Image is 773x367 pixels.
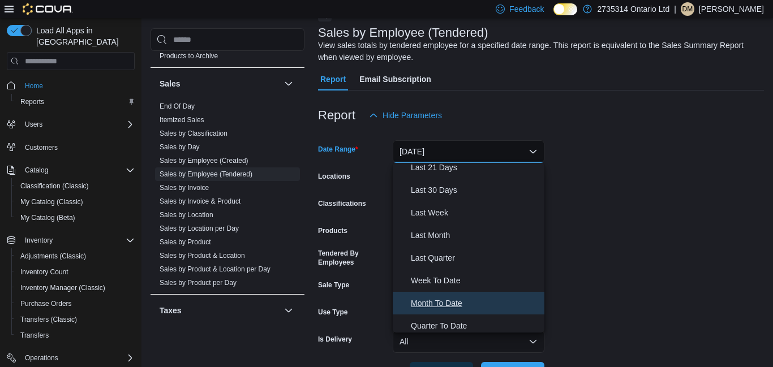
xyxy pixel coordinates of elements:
button: Adjustments (Classic) [11,248,139,264]
button: Sales [160,78,280,89]
span: Email Subscription [359,68,431,90]
label: Sale Type [318,280,349,290]
a: Itemized Sales [160,116,204,124]
h3: Sales by Employee (Tendered) [318,26,488,40]
a: Sales by Employee (Created) [160,157,248,165]
a: Sales by Product & Location [160,252,245,260]
div: Products [151,36,304,67]
span: Transfers (Classic) [16,313,135,326]
label: Date Range [318,145,358,154]
span: Inventory Manager (Classic) [16,281,135,295]
button: All [393,330,544,353]
span: Inventory [25,236,53,245]
p: | [674,2,676,16]
h3: Taxes [160,305,182,316]
button: Classification (Classic) [11,178,139,194]
span: End Of Day [160,102,195,111]
span: Quarter To Date [411,319,540,333]
span: Sales by Day [160,143,200,152]
span: Reports [20,97,44,106]
span: Last 30 Days [411,183,540,197]
span: Operations [20,351,135,365]
button: Inventory Manager (Classic) [11,280,139,296]
a: Sales by Classification [160,129,227,137]
button: Transfers (Classic) [11,312,139,327]
span: Classification (Classic) [16,179,135,193]
a: Products to Archive [160,52,218,60]
a: Purchase Orders [16,297,76,310]
span: Home [25,81,43,90]
div: View sales totals by tendered employee for a specified date range. This report is equivalent to t... [318,40,758,63]
span: My Catalog (Classic) [20,197,83,206]
span: Products to Archive [160,51,218,61]
h3: Sales [160,78,181,89]
a: Adjustments (Classic) [16,249,91,263]
span: Last 21 Days [411,161,540,174]
span: Adjustments (Classic) [16,249,135,263]
span: My Catalog (Beta) [20,213,75,222]
span: Last Month [411,228,540,242]
a: My Catalog (Classic) [16,195,88,209]
span: Customers [20,140,135,154]
a: Transfers [16,329,53,342]
span: Month To Date [411,296,540,310]
span: Last Week [411,206,540,219]
span: Sales by Employee (Created) [160,156,248,165]
span: Sales by Location [160,210,213,219]
a: Sales by Invoice [160,184,209,192]
div: Desiree Metcalfe [681,2,694,16]
div: Sales [151,100,304,294]
button: Users [2,116,139,132]
a: Sales by Day [160,143,200,151]
label: Is Delivery [318,335,352,344]
a: Customers [20,141,62,154]
p: 2735314 Ontario Ltd [598,2,670,16]
button: My Catalog (Classic) [11,194,139,210]
span: Transfers [20,331,49,340]
label: Use Type [318,308,347,317]
button: [DATE] [393,140,544,163]
button: Inventory Count [11,264,139,280]
span: Dark Mode [553,15,554,16]
a: Sales by Product per Day [160,279,237,287]
span: Users [25,120,42,129]
span: My Catalog (Classic) [16,195,135,209]
span: Last Quarter [411,251,540,265]
span: Adjustments (Classic) [20,252,86,261]
span: Week To Date [411,274,540,287]
span: Feedback [509,3,544,15]
span: Sales by Employee (Tendered) [160,170,252,179]
button: Sales [282,77,295,90]
label: Products [318,226,347,235]
span: Home [20,78,135,92]
a: Sales by Invoice & Product [160,197,241,205]
label: Locations [318,172,350,181]
button: Users [20,118,47,131]
h3: Report [318,109,355,122]
span: Sales by Product & Location per Day [160,265,270,274]
span: Itemized Sales [160,115,204,124]
span: Customers [25,143,58,152]
img: Cova [23,3,73,15]
span: Classification (Classic) [20,182,89,191]
span: Sales by Product [160,238,211,247]
span: Sales by Invoice & Product [160,197,241,206]
span: Inventory [20,234,135,247]
span: DM [682,2,693,16]
a: Sales by Location per Day [160,224,239,232]
span: Inventory Count [20,267,68,277]
button: Catalog [2,162,139,178]
a: Sales by Employee (Tendered) [160,170,252,178]
span: Transfers (Classic) [20,315,77,324]
a: Classification (Classic) [16,179,93,193]
span: Sales by Location per Day [160,224,239,233]
button: Inventory [20,234,57,247]
span: Report [320,68,346,90]
span: Users [20,118,135,131]
span: Operations [25,353,58,362]
a: Inventory Manager (Classic) [16,281,110,295]
span: Sales by Classification [160,129,227,138]
button: Taxes [282,304,295,317]
span: Inventory Manager (Classic) [20,283,105,292]
button: Transfers [11,327,139,343]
